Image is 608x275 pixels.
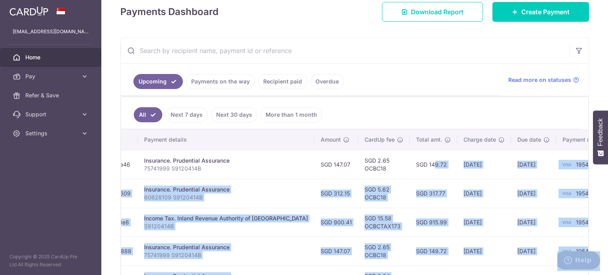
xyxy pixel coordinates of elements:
span: Create Payment [521,7,570,17]
a: Recipient paid [258,74,307,89]
span: Charge date [464,136,496,144]
span: CardUp fee [365,136,395,144]
td: SGD 5.62 OCBC18 [358,179,410,208]
img: Bank Card [559,247,574,256]
div: Insurance. Prudential Assurance [144,186,308,193]
p: 60828109 S9120414B [144,193,308,201]
td: SGD 2.65 OCBC18 [358,150,410,179]
span: Pay [25,72,78,80]
td: [DATE] [511,237,556,266]
td: SGD 147.07 [314,237,358,266]
td: [DATE] [457,237,511,266]
a: Overdue [310,74,344,89]
img: CardUp [9,6,48,16]
iframe: Opens a widget where you can find more information [557,251,600,271]
a: Upcoming [133,74,183,89]
p: 75741999 S9120414B [144,165,308,173]
td: [DATE] [457,208,511,237]
a: Payments on the way [186,74,255,89]
td: SGD 312.15 [314,179,358,208]
h4: Payments Dashboard [120,5,218,19]
a: Download Report [382,2,483,22]
span: Feedback [597,118,604,146]
img: Bank Card [559,189,574,198]
a: Next 7 days [165,107,208,122]
span: Download Report [411,7,464,17]
td: [DATE] [511,179,556,208]
td: SGD 2.65 OCBC18 [358,237,410,266]
span: 1954 [576,219,589,226]
span: 1954 [576,161,589,168]
td: [DATE] [511,208,556,237]
span: Total amt. [416,136,442,144]
img: Bank Card [559,160,574,169]
a: All [134,107,162,122]
a: More than 1 month [260,107,322,122]
span: 1954 [576,248,589,254]
a: Read more on statuses [508,76,579,84]
td: SGD 15.58 OCBCTAX173 [358,208,410,237]
button: Feedback - Show survey [593,110,608,164]
span: Due date [517,136,541,144]
span: Support [25,110,78,118]
div: Insurance. Prudential Assurance [144,157,308,165]
th: Payment details [138,129,314,150]
span: Settings [25,129,78,137]
span: Amount [321,136,341,144]
input: Search by recipient name, payment id or reference [121,38,570,63]
p: 75741999 S9120414B [144,251,308,259]
span: Home [25,53,78,61]
span: Refer & Save [25,91,78,99]
span: 1954 [576,190,589,197]
div: Insurance. Prudential Assurance [144,243,308,251]
td: [DATE] [511,150,556,179]
td: SGD 149.72 [410,237,457,266]
td: SGD 915.99 [410,208,457,237]
a: Next 30 days [211,107,257,122]
td: [DATE] [457,150,511,179]
td: [DATE] [457,179,511,208]
td: SGD 900.41 [314,208,358,237]
span: Read more on statuses [508,76,571,84]
img: Bank Card [559,218,574,227]
a: Create Payment [492,2,589,22]
div: Income Tax. Inland Revenue Authority of [GEOGRAPHIC_DATA] [144,214,308,222]
td: SGD 147.07 [314,150,358,179]
td: SGD 317.77 [410,179,457,208]
td: SGD 149.72 [410,150,457,179]
p: S9120414B [144,222,308,230]
p: [EMAIL_ADDRESS][DOMAIN_NAME] [13,28,89,36]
